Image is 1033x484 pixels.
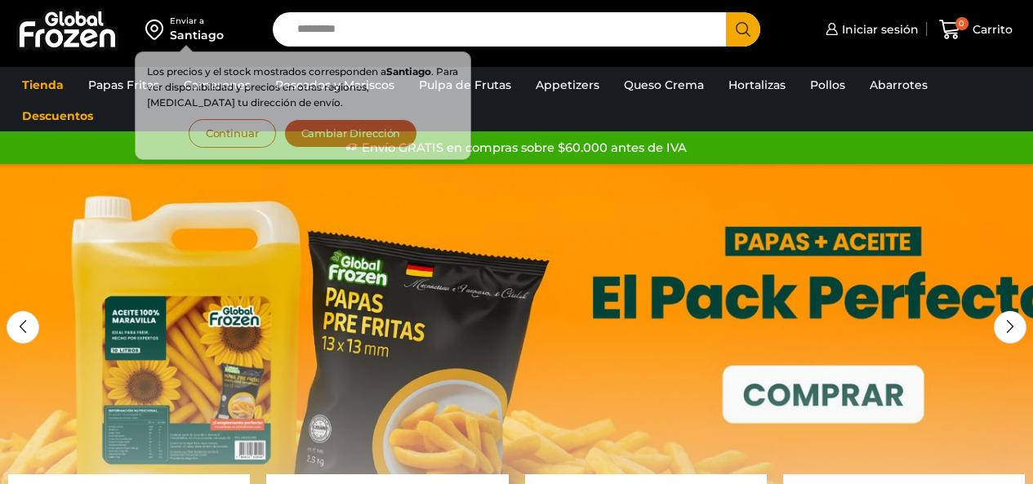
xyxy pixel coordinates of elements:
[14,100,101,131] a: Descuentos
[80,69,167,100] a: Papas Fritas
[838,21,919,38] span: Iniciar sesión
[955,17,968,30] span: 0
[802,69,853,100] a: Pollos
[284,119,418,148] button: Cambiar Dirección
[386,65,431,78] strong: Santiago
[147,64,459,111] p: Los precios y el stock mostrados corresponden a . Para ver disponibilidad y precios en otras regi...
[968,21,1013,38] span: Carrito
[616,69,712,100] a: Queso Crema
[189,119,276,148] button: Continuar
[822,13,919,46] a: Iniciar sesión
[170,27,224,43] div: Santiago
[170,16,224,27] div: Enviar a
[14,69,72,100] a: Tienda
[720,69,794,100] a: Hortalizas
[935,11,1017,49] a: 0 Carrito
[145,16,170,43] img: address-field-icon.svg
[862,69,936,100] a: Abarrotes
[528,69,608,100] a: Appetizers
[726,12,760,47] button: Search button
